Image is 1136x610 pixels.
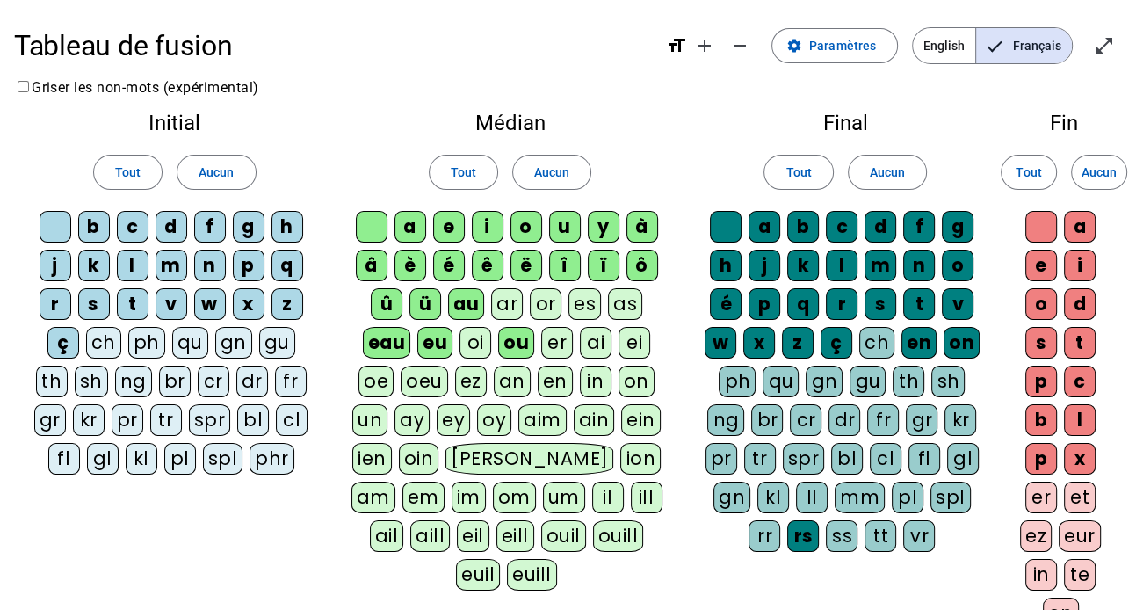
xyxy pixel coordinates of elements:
[687,28,722,63] button: Augmenter la taille de la police
[549,250,581,281] div: î
[809,35,876,56] span: Paramètres
[518,404,567,436] div: aim
[73,404,105,436] div: kr
[790,404,821,436] div: cr
[530,288,561,320] div: or
[156,288,187,320] div: v
[491,288,523,320] div: ar
[459,327,491,359] div: oi
[86,327,121,359] div: ch
[771,28,898,63] button: Paramètres
[743,327,775,359] div: x
[456,559,500,591] div: euil
[34,404,66,436] div: gr
[751,404,783,436] div: br
[763,366,799,397] div: qu
[117,250,148,281] div: l
[787,288,819,320] div: q
[906,404,937,436] div: gr
[233,211,264,243] div: g
[892,482,923,513] div: pl
[705,443,737,475] div: pr
[593,520,643,552] div: ouill
[538,366,573,397] div: en
[749,211,780,243] div: a
[203,443,243,475] div: spl
[150,404,182,436] div: tr
[498,327,534,359] div: ou
[271,211,303,243] div: h
[1064,288,1096,320] div: d
[913,28,975,63] span: English
[156,211,187,243] div: d
[112,404,143,436] div: pr
[394,211,426,243] div: a
[785,162,811,183] span: Tout
[198,366,229,397] div: cr
[1025,327,1057,359] div: s
[493,482,536,513] div: om
[271,288,303,320] div: z
[1064,211,1096,243] div: a
[159,366,191,397] div: br
[451,162,476,183] span: Tout
[14,18,652,74] h1: Tableau de fusion
[117,288,148,320] div: t
[831,443,863,475] div: bl
[903,250,935,281] div: n
[867,404,899,436] div: fr
[722,28,757,63] button: Diminuer la taille de la police
[870,443,901,475] div: cl
[787,250,819,281] div: k
[1025,250,1057,281] div: e
[893,366,924,397] div: th
[410,520,450,552] div: aill
[1082,162,1117,183] span: Aucun
[1064,482,1096,513] div: et
[850,366,886,397] div: gu
[1025,482,1057,513] div: er
[806,366,843,397] div: gn
[472,250,503,281] div: ê
[1087,28,1122,63] button: Entrer en plein écran
[177,155,256,190] button: Aucun
[666,35,687,56] mat-icon: format_size
[199,162,234,183] span: Aucun
[694,35,715,56] mat-icon: add
[749,288,780,320] div: p
[699,113,992,134] h2: Final
[1064,327,1096,359] div: t
[1064,404,1096,436] div: l
[409,288,441,320] div: ü
[437,404,470,436] div: ey
[237,404,269,436] div: bl
[568,288,601,320] div: es
[215,327,252,359] div: gn
[903,520,935,552] div: vr
[580,366,611,397] div: in
[626,250,658,281] div: ô
[445,443,613,475] div: [PERSON_NAME]
[156,250,187,281] div: m
[1071,155,1127,190] button: Aucun
[631,482,662,513] div: ill
[47,327,79,359] div: ç
[75,366,108,397] div: sh
[541,327,573,359] div: er
[126,443,157,475] div: kl
[763,155,833,190] button: Tout
[1064,250,1096,281] div: i
[394,250,426,281] div: è
[115,366,152,397] div: ng
[40,288,71,320] div: r
[1016,162,1041,183] span: Tout
[944,327,980,359] div: on
[865,250,896,281] div: m
[194,250,226,281] div: n
[783,443,825,475] div: spr
[512,155,591,190] button: Aucun
[36,366,68,397] div: th
[931,366,965,397] div: sh
[78,288,110,320] div: s
[117,211,148,243] div: c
